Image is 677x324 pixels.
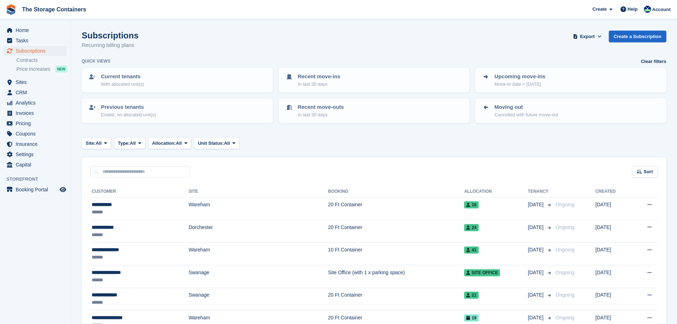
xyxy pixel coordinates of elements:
[189,243,328,265] td: Wareham
[189,220,328,243] td: Dorchester
[16,118,58,128] span: Pricing
[152,140,176,147] span: Allocation:
[96,140,102,147] span: All
[86,140,96,147] span: Site:
[101,103,156,111] p: Previous tenants
[652,6,671,13] span: Account
[572,31,603,42] button: Export
[595,243,631,265] td: [DATE]
[4,139,67,149] a: menu
[224,140,230,147] span: All
[82,58,111,64] h6: Quick views
[4,77,67,87] a: menu
[4,25,67,35] a: menu
[16,108,58,118] span: Invoices
[464,224,478,231] span: 24
[644,6,651,13] img: Stacy Williams
[82,31,139,40] h1: Subscriptions
[595,197,631,220] td: [DATE]
[528,246,545,254] span: [DATE]
[298,111,344,118] p: In last 30 days
[118,140,130,147] span: Type:
[328,220,464,243] td: 20 Ft Container
[101,81,144,88] p: With allocated unit(s)
[328,197,464,220] td: 20 Ft Container
[494,73,545,81] p: Upcoming move-ins
[595,265,631,288] td: [DATE]
[130,140,136,147] span: All
[6,176,71,183] span: Storefront
[16,77,58,87] span: Sites
[16,98,58,108] span: Analytics
[189,197,328,220] td: Wareham
[6,4,16,15] img: stora-icon-8386f47178a22dfd0bd8f6a31ec36ba5ce8667c1dd55bd0f319d3a0aa187defe.svg
[16,129,58,139] span: Coupons
[90,186,189,197] th: Customer
[19,4,89,15] a: The Storage Containers
[16,57,67,64] a: Contracts
[16,36,58,46] span: Tasks
[16,160,58,170] span: Capital
[4,36,67,46] a: menu
[595,288,631,310] td: [DATE]
[580,33,595,40] span: Export
[194,137,239,149] button: Unit Status: All
[641,58,666,65] a: Clear filters
[55,65,67,73] div: NEW
[464,186,528,197] th: Allocation
[528,314,545,322] span: [DATE]
[16,46,58,56] span: Subscriptions
[4,46,67,56] a: menu
[82,99,272,122] a: Previous tenants Ended, no allocated unit(s)
[464,292,478,299] span: 21
[464,269,500,276] span: Site Office
[464,246,478,254] span: 41
[298,73,340,81] p: Recent move-ins
[16,25,58,35] span: Home
[101,111,156,118] p: Ended, no allocated unit(s)
[476,68,666,92] a: Upcoming move-ins Move-in date > [DATE]
[198,140,224,147] span: Unit Status:
[189,288,328,310] td: Swanage
[609,31,666,42] a: Create a Subscription
[82,41,139,49] p: Recurring billing plans
[16,139,58,149] span: Insurance
[555,315,574,320] span: Ongoing
[555,202,574,207] span: Ongoing
[189,186,328,197] th: Site
[555,224,574,230] span: Ongoing
[298,103,344,111] p: Recent move-outs
[189,265,328,288] td: Swanage
[464,314,478,322] span: 19
[114,137,145,149] button: Type: All
[4,129,67,139] a: menu
[148,137,192,149] button: Allocation: All
[328,186,464,197] th: Booking
[176,140,182,147] span: All
[644,168,653,175] span: Sort
[494,103,558,111] p: Moving out
[528,186,553,197] th: Tenancy
[82,137,111,149] button: Site: All
[4,185,67,195] a: menu
[82,68,272,92] a: Current tenants With allocated unit(s)
[494,81,545,88] p: Move-in date > [DATE]
[328,265,464,288] td: Site Office (with 1 x parking space)
[464,201,478,208] span: 16
[4,87,67,97] a: menu
[555,292,574,298] span: Ongoing
[4,108,67,118] a: menu
[555,270,574,275] span: Ongoing
[528,201,545,208] span: [DATE]
[494,111,558,118] p: Cancelled with future move-out
[555,247,574,253] span: Ongoing
[592,6,607,13] span: Create
[279,68,469,92] a: Recent move-ins In last 30 days
[16,185,58,195] span: Booking Portal
[476,99,666,122] a: Moving out Cancelled with future move-out
[16,87,58,97] span: CRM
[4,160,67,170] a: menu
[59,185,67,194] a: Preview store
[279,99,469,122] a: Recent move-outs In last 30 days
[628,6,638,13] span: Help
